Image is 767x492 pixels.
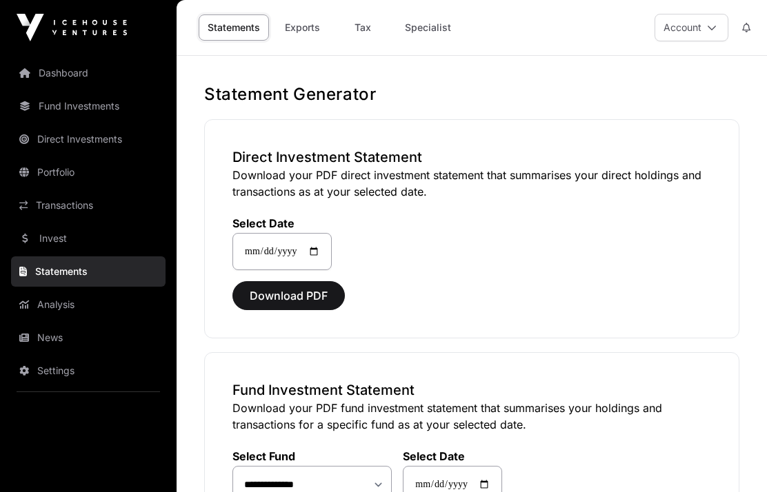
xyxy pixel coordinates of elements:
[698,426,767,492] iframe: Chat Widget
[11,289,166,320] a: Analysis
[11,322,166,353] a: News
[232,216,332,230] label: Select Date
[11,356,166,386] a: Settings
[250,287,328,304] span: Download PDF
[232,295,345,309] a: Download PDF
[11,157,166,187] a: Portfolio
[232,147,711,167] h3: Direct Investment Statement
[232,400,711,433] p: Download your PDF fund investment statement that summarises your holdings and transactions for a ...
[17,14,127,41] img: Icehouse Ventures Logo
[11,91,166,121] a: Fund Investments
[11,256,166,287] a: Statements
[403,449,502,463] label: Select Date
[232,167,711,200] p: Download your PDF direct investment statement that summarises your direct holdings and transactio...
[11,190,166,221] a: Transactions
[11,124,166,154] a: Direct Investments
[11,223,166,254] a: Invest
[232,380,711,400] h3: Fund Investment Statement
[335,14,390,41] a: Tax
[232,449,392,463] label: Select Fund
[232,281,345,310] button: Download PDF
[11,58,166,88] a: Dashboard
[204,83,739,105] h1: Statement Generator
[199,14,269,41] a: Statements
[396,14,460,41] a: Specialist
[275,14,330,41] a: Exports
[655,14,728,41] button: Account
